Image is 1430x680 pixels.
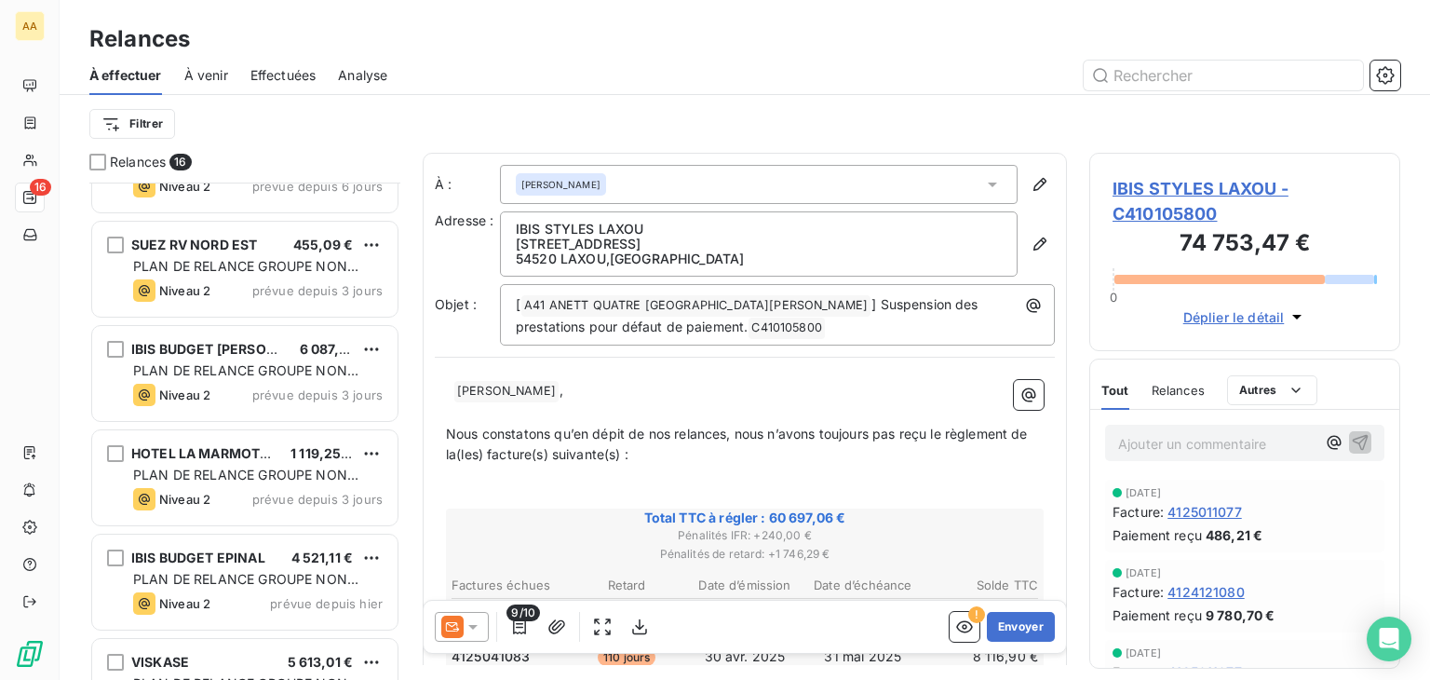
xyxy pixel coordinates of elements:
[89,22,190,56] h3: Relances
[1152,383,1205,398] span: Relances
[131,445,277,461] span: HOTEL LA MARMOTTE
[133,467,358,501] span: PLAN DE RELANCE GROUPE NON AUTOMATIQUE
[446,426,1032,463] span: Nous constatons qu’en dépit de nos relances, nous n’avons toujours pas reçu le règlement de la(le...
[15,639,45,669] img: Logo LeanPay
[449,546,1041,563] span: Pénalités de retard : + 1 746,29 €
[521,295,870,317] span: A41 ANETT QUATRE [GEOGRAPHIC_DATA][PERSON_NAME]
[1113,176,1377,226] span: IBIS STYLES LAXOU - C410105800
[454,381,559,402] span: [PERSON_NAME]
[516,237,1002,252] p: [STREET_ADDRESS]
[598,649,655,666] span: 110 jours
[923,646,1039,667] td: 8 116,90 €
[252,388,383,402] span: prévue depuis 3 jours
[133,571,358,605] span: PLAN DE RELANCE GROUPE NON AUTOMATIQUE
[1367,617,1411,661] div: Open Intercom Messenger
[300,341,369,357] span: 6 087,34 €
[291,550,354,565] span: 4 521,11 €
[89,183,400,680] div: grid
[338,66,387,85] span: Analyse
[159,492,210,507] span: Niveau 2
[270,596,383,611] span: prévue depuis hier
[1113,502,1164,522] span: Facture :
[89,109,175,139] button: Filtrer
[923,576,1039,595] th: Solde TTC
[516,252,1002,266] p: 54520 LAXOU , [GEOGRAPHIC_DATA]
[449,527,1041,544] span: Pénalités IFR : + 240,00 €
[506,605,540,621] span: 9/10
[159,179,210,194] span: Niveau 2
[159,283,210,298] span: Niveau 2
[288,654,354,670] span: 5 613,01 €
[1113,226,1377,264] h3: 74 753,47 €
[131,341,329,357] span: IBIS BUDGET [PERSON_NAME]
[435,175,500,194] label: À :
[250,66,317,85] span: Effectuées
[804,646,921,667] td: 31 mai 2025
[804,576,921,595] th: Date d’échéance
[1101,383,1129,398] span: Tout
[1126,567,1161,578] span: [DATE]
[131,550,265,565] span: IBIS BUDGET EPINAL
[252,492,383,507] span: prévue depuis 3 jours
[560,382,563,398] span: ,
[131,654,189,670] span: VISKASE
[1167,502,1242,522] span: 4125011077
[1126,487,1161,498] span: [DATE]
[159,388,210,402] span: Niveau 2
[449,509,1041,527] span: Total TTC à régler : 60 697,06 €
[987,612,1055,642] button: Envoyer
[252,179,383,194] span: prévue depuis 6 jours
[1227,375,1317,405] button: Autres
[521,178,600,191] span: [PERSON_NAME]
[1206,525,1262,545] span: 486,21 €
[290,445,354,461] span: 1 119,25 €
[169,154,191,170] span: 16
[1178,306,1313,328] button: Déplier le détail
[159,596,210,611] span: Niveau 2
[133,258,358,292] span: PLAN DE RELANCE GROUPE NON AUTOMATIQUE
[516,222,1002,237] p: IBIS STYLES LAXOU
[516,296,520,312] span: [
[89,66,162,85] span: À effectuer
[110,153,166,171] span: Relances
[687,646,803,667] td: 30 avr. 2025
[1110,290,1117,305] span: 0
[687,576,803,595] th: Date d’émission
[1206,605,1275,625] span: 9 780,70 €
[435,296,477,312] span: Objet :
[133,362,358,397] span: PLAN DE RELANCE GROUPE NON AUTOMATIQUE
[1126,647,1161,659] span: [DATE]
[30,179,51,196] span: 16
[131,237,257,252] span: SUEZ RV NORD EST
[1167,582,1245,602] span: 4124121080
[252,283,383,298] span: prévue depuis 3 jours
[1113,582,1164,602] span: Facture :
[15,11,45,41] div: AA
[435,212,493,228] span: Adresse :
[1084,61,1363,90] input: Rechercher
[184,66,228,85] span: À venir
[1113,605,1202,625] span: Paiement reçu
[293,237,353,252] span: 455,09 €
[569,576,685,595] th: Retard
[1183,307,1285,327] span: Déplier le détail
[516,296,982,334] span: ] Suspension des prestations pour défaut de paiement.
[452,647,531,666] span: 4125041083
[1113,525,1202,545] span: Paiement reçu
[749,318,825,339] span: C410105800
[451,576,567,595] th: Factures échues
